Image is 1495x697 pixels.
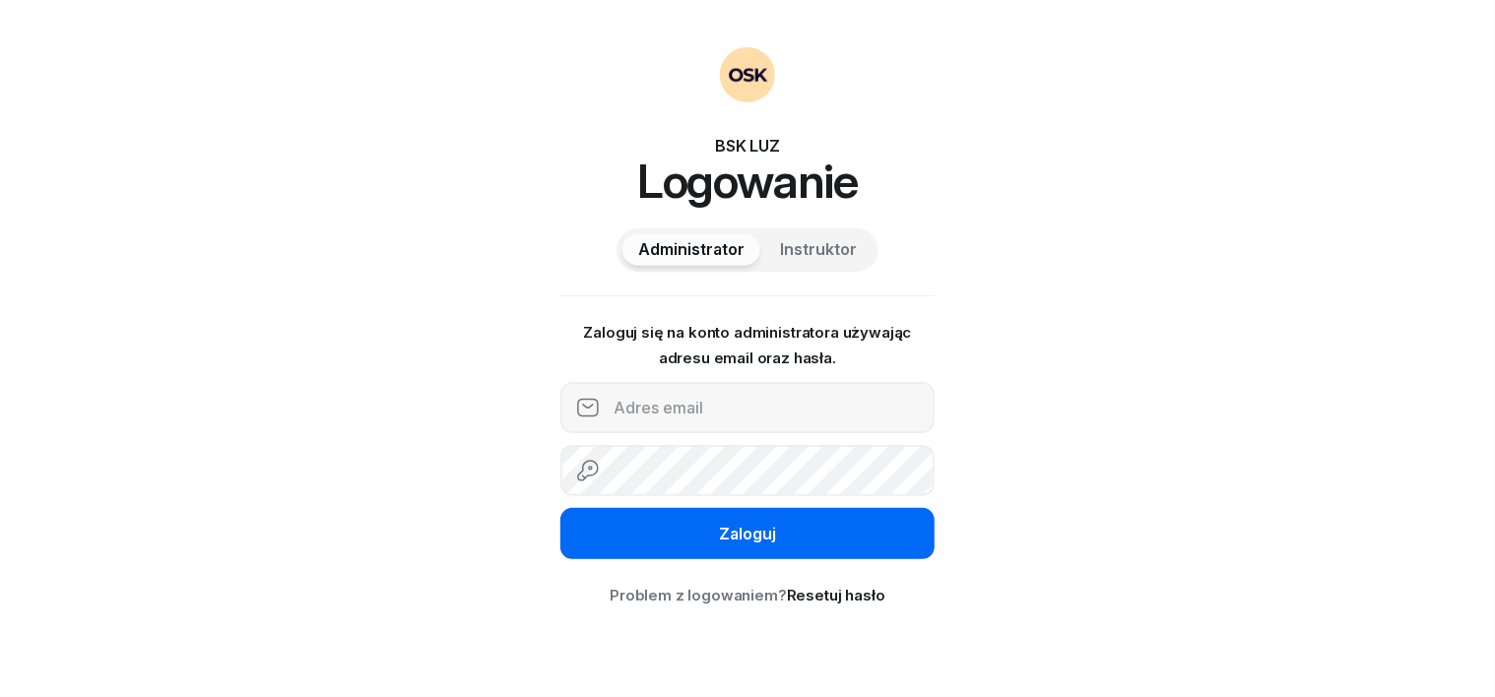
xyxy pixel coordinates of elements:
h1: Logowanie [560,158,935,205]
a: Resetuj hasło [787,586,885,604]
span: Instruktor [780,237,857,263]
div: Problem z logowaniem? [560,583,935,608]
button: Instruktor [764,234,873,266]
span: Administrator [638,237,745,263]
button: Administrator [622,234,760,266]
div: BSK LUZ [560,134,935,158]
p: Zaloguj się na konto administratora używając adresu email oraz hasła. [560,320,935,370]
button: Zaloguj [560,508,935,559]
input: Adres email [560,382,935,433]
img: OSKAdmin [720,47,775,102]
div: Zaloguj [719,522,776,547]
